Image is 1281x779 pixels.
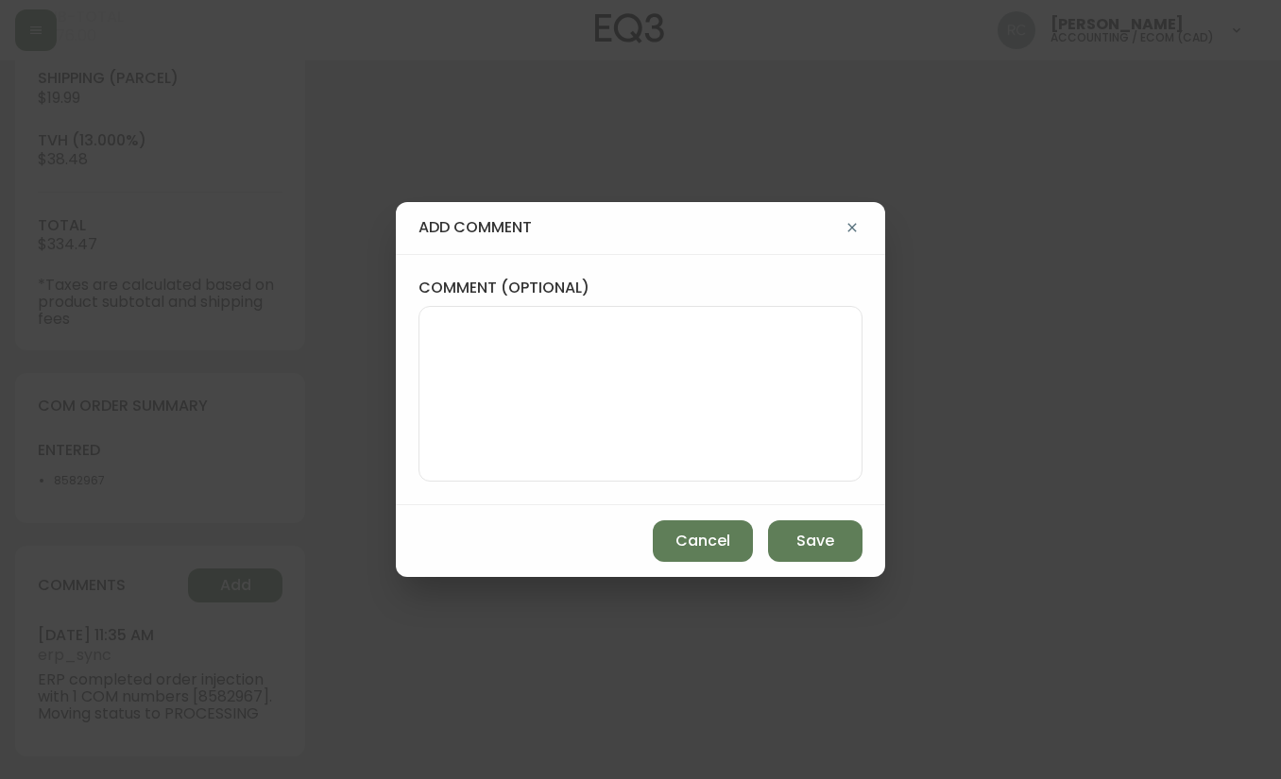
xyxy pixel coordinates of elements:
label: comment (optional) [418,278,863,298]
span: Cancel [675,531,730,551]
button: Cancel [653,520,753,562]
button: Save [768,520,863,562]
h4: add comment [418,217,842,238]
span: Save [796,531,834,551]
